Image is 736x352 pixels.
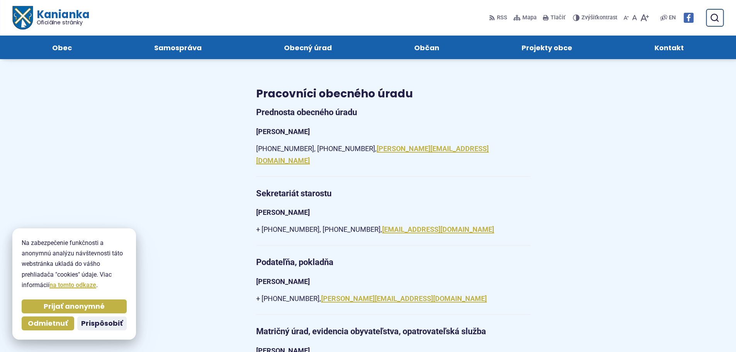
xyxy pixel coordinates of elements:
[256,208,310,216] strong: [PERSON_NAME]
[541,10,567,26] button: Tlačiť
[22,316,74,330] button: Odmietnuť
[44,302,105,311] span: Prijať anonymné
[489,10,509,26] a: RSS
[32,9,89,26] span: Kanianka
[669,13,676,22] span: EN
[667,13,677,22] a: EN
[631,10,639,26] button: Nastaviť pôvodnú veľkosť písma
[256,224,530,236] p: + [PHONE_NUMBER], [PHONE_NUMBER],
[12,6,32,30] img: Prejsť na domovskú stránku
[522,36,572,59] span: Projekty obce
[22,238,127,290] p: Na zabezpečenie funkčnosti a anonymnú analýzu návštevnosti táto webstránka ukladá do vášho prehli...
[81,319,123,328] span: Prispôsobiť
[256,143,530,167] p: [PHONE_NUMBER], [PHONE_NUMBER],
[36,20,89,25] span: Oficiálne stránky
[77,316,127,330] button: Prispôsobiť
[573,10,619,26] button: Zvýšiťkontrast
[52,36,72,59] span: Obec
[654,36,684,59] span: Kontakt
[382,225,494,233] a: [EMAIL_ADDRESS][DOMAIN_NAME]
[581,15,617,21] span: kontrast
[256,145,489,165] a: [PERSON_NAME][EMAIL_ADDRESS][DOMAIN_NAME]
[622,10,631,26] button: Zmenšiť veľkosť písma
[12,6,89,30] a: Logo Kanianka, prejsť na domovskú stránku.
[256,277,310,286] strong: [PERSON_NAME]
[321,294,487,303] a: [PERSON_NAME][EMAIL_ADDRESS][DOMAIN_NAME]
[49,281,96,289] a: na tomto odkaze
[22,299,127,313] button: Prijať anonymné
[256,128,310,136] strong: [PERSON_NAME]
[581,14,597,21] span: Zvýšiť
[256,86,413,101] span: Pracovníci obecného úradu
[256,107,357,117] strong: Prednosta obecného úradu
[28,319,68,328] span: Odmietnuť
[488,36,606,59] a: Projekty obce
[639,10,651,26] button: Zväčšiť veľkosť písma
[256,257,333,267] strong: Podateľňa, pokladňa
[284,36,332,59] span: Obecný úrad
[250,36,365,59] a: Obecný úrad
[551,15,565,21] span: Tlačiť
[621,36,717,59] a: Kontakt
[154,36,202,59] span: Samospráva
[121,36,235,59] a: Samospráva
[381,36,473,59] a: Občan
[256,326,486,336] strong: Matričný úrad, evidencia obyvateľstva, opatrovateľská služba
[522,13,537,22] span: Mapa
[414,36,439,59] span: Občan
[683,13,694,23] img: Prejsť na Facebook stránku
[19,36,105,59] a: Obec
[512,10,538,26] a: Mapa
[497,13,507,22] span: RSS
[256,293,530,305] p: + [PHONE_NUMBER],
[256,189,331,198] strong: Sekretariát starostu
